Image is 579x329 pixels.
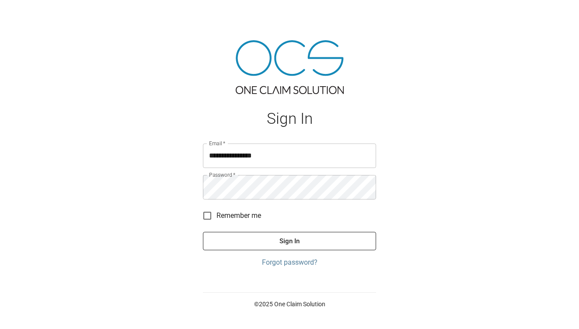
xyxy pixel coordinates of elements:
label: Email [209,140,226,147]
h1: Sign In [203,110,376,128]
img: ocs-logo-tra.png [236,40,344,94]
p: © 2025 One Claim Solution [203,300,376,308]
span: Remember me [216,210,261,221]
button: Sign In [203,232,376,250]
label: Password [209,171,235,178]
img: ocs-logo-white-transparent.png [10,5,45,23]
a: Forgot password? [203,257,376,268]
